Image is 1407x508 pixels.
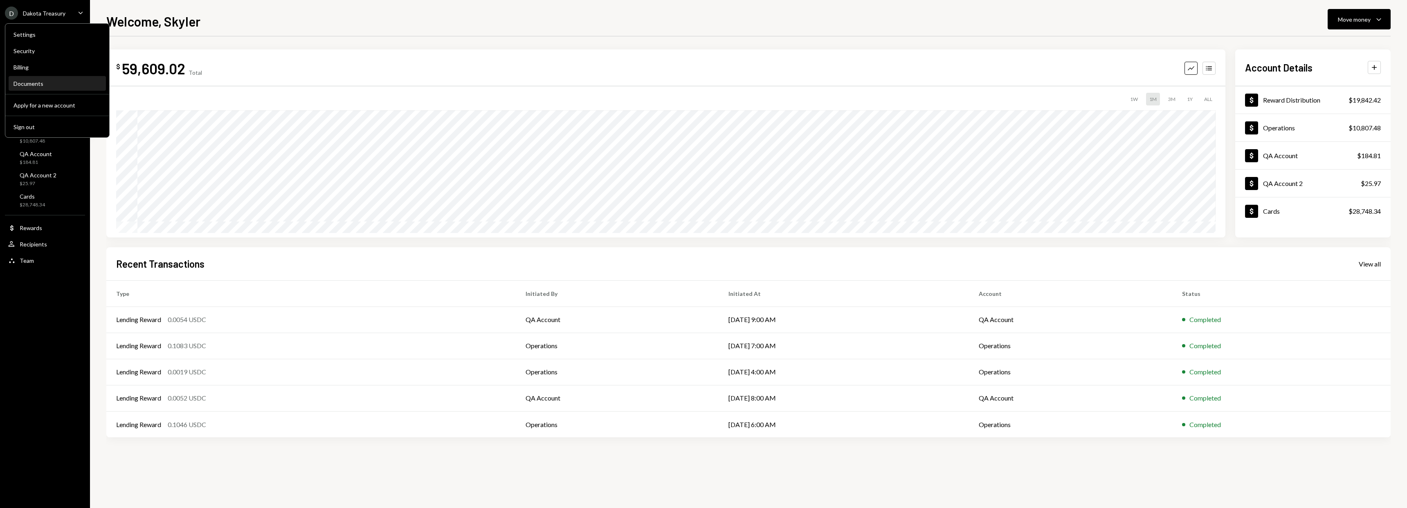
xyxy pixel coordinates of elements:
[1189,393,1221,403] div: Completed
[1235,114,1391,141] a: Operations$10,807.48
[23,10,65,17] div: Dakota Treasury
[168,393,206,403] div: 0.0052 USDC
[719,359,969,385] td: [DATE] 4:00 AM
[1189,420,1221,430] div: Completed
[1338,15,1371,24] div: Move money
[1361,179,1381,188] div: $25.97
[168,367,206,377] div: 0.0019 USDC
[1349,95,1381,105] div: $19,842.42
[5,190,85,210] a: Cards$28,748.34
[1349,123,1381,133] div: $10,807.48
[5,148,85,168] a: QA Account$184.81
[20,150,52,157] div: QA Account
[13,80,101,87] div: Documents
[516,359,719,385] td: Operations
[20,172,56,179] div: QA Account 2
[13,64,101,71] div: Billing
[116,315,161,324] div: Lending Reward
[9,98,106,113] button: Apply for a new account
[13,47,101,54] div: Security
[9,43,106,58] a: Security
[13,31,101,38] div: Settings
[116,63,120,71] div: $
[20,257,34,264] div: Team
[168,315,206,324] div: 0.0054 USDC
[9,27,106,42] a: Settings
[516,333,719,359] td: Operations
[1263,124,1295,132] div: Operations
[116,367,161,377] div: Lending Reward
[5,253,85,268] a: Team
[106,280,516,307] th: Type
[1235,197,1391,225] a: Cards$28,748.34
[5,237,85,251] a: Recipients
[1357,151,1381,161] div: $184.81
[516,307,719,333] td: QA Account
[116,257,205,271] h2: Recent Transactions
[5,220,85,235] a: Rewards
[13,123,101,130] div: Sign out
[1349,206,1381,216] div: $28,748.34
[9,76,106,91] a: Documents
[719,385,969,411] td: [DATE] 8:00 AM
[1263,207,1280,215] div: Cards
[1263,96,1320,104] div: Reward Distribution
[1127,93,1141,105] div: 1W
[168,341,206,351] div: 0.1083 USDC
[969,359,1172,385] td: Operations
[116,420,161,430] div: Lending Reward
[1235,86,1391,114] a: Reward Distribution$19,842.42
[1235,142,1391,169] a: QA Account$184.81
[116,393,161,403] div: Lending Reward
[1189,341,1221,351] div: Completed
[516,411,719,437] td: Operations
[969,385,1172,411] td: QA Account
[1172,280,1391,307] th: Status
[969,280,1172,307] th: Account
[20,201,45,208] div: $28,748.34
[1184,93,1196,105] div: 1Y
[1235,170,1391,197] a: QA Account 2$25.97
[20,138,49,145] div: $10,807.48
[106,13,200,29] h1: Welcome, Skyler
[1189,367,1221,377] div: Completed
[1359,260,1381,268] div: View all
[5,7,18,20] div: D
[1165,93,1179,105] div: 3M
[189,69,202,76] div: Total
[1201,93,1216,105] div: ALL
[1263,179,1303,187] div: QA Account 2
[20,193,45,200] div: Cards
[969,333,1172,359] td: Operations
[719,280,969,307] th: Initiated At
[116,341,161,351] div: Lending Reward
[1146,93,1160,105] div: 1M
[20,241,47,248] div: Recipients
[20,180,56,187] div: $25.97
[516,385,719,411] td: QA Account
[1359,259,1381,268] a: View all
[719,411,969,437] td: [DATE] 6:00 AM
[516,280,719,307] th: Initiated By
[719,307,969,333] td: [DATE] 9:00 AM
[13,102,101,109] div: Apply for a new account
[1245,61,1313,74] h2: Account Details
[122,59,185,78] div: 59,609.02
[168,420,206,430] div: 0.1046 USDC
[719,333,969,359] td: [DATE] 7:00 AM
[1328,9,1391,29] button: Move money
[1263,152,1298,159] div: QA Account
[20,224,42,231] div: Rewards
[9,120,106,134] button: Sign out
[1189,315,1221,324] div: Completed
[5,169,85,189] a: QA Account 2$25.97
[9,60,106,74] a: Billing
[969,307,1172,333] td: QA Account
[20,159,52,166] div: $184.81
[969,411,1172,437] td: Operations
